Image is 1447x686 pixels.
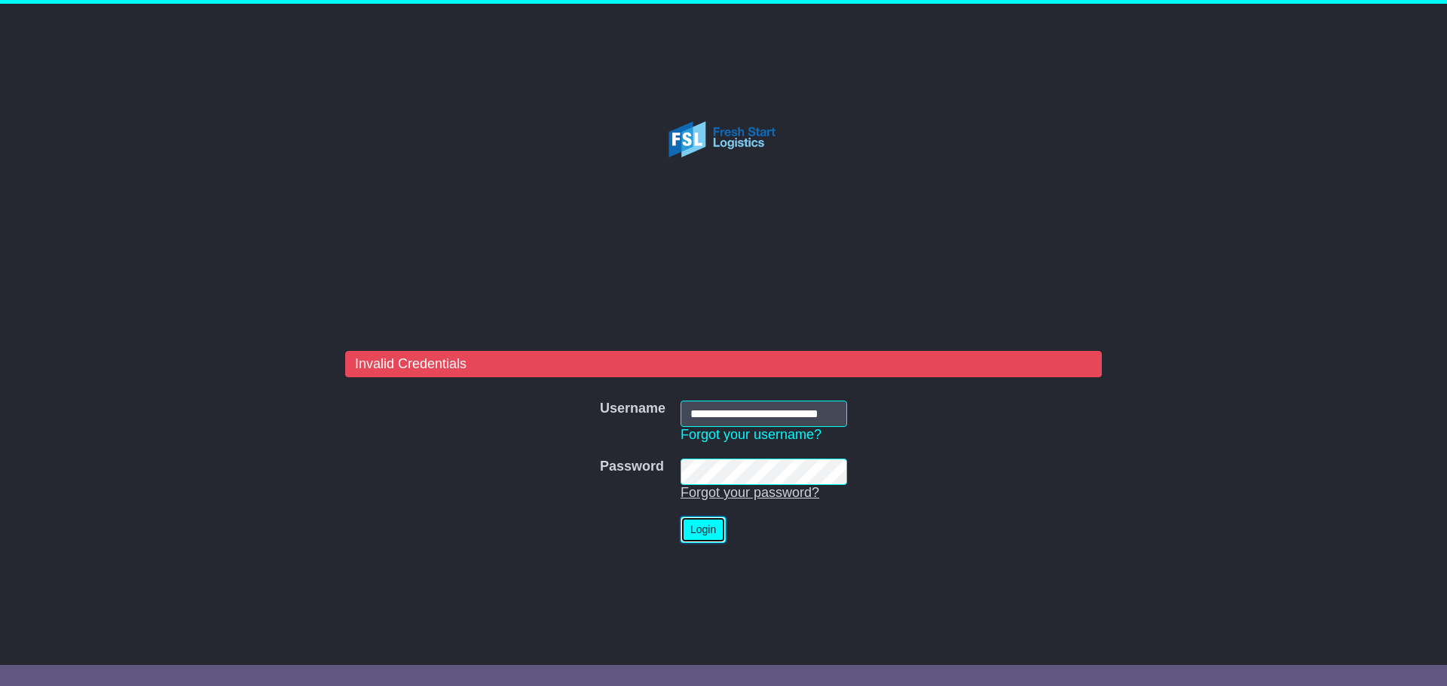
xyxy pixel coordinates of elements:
[681,485,819,500] a: Forgot your password?
[681,517,726,543] button: Login
[345,351,1102,378] div: Invalid Credentials
[600,401,665,417] label: Username
[600,459,664,475] label: Password
[681,427,821,442] a: Forgot your username?
[644,75,804,203] img: Fresh Start Logistics Pty Ltd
